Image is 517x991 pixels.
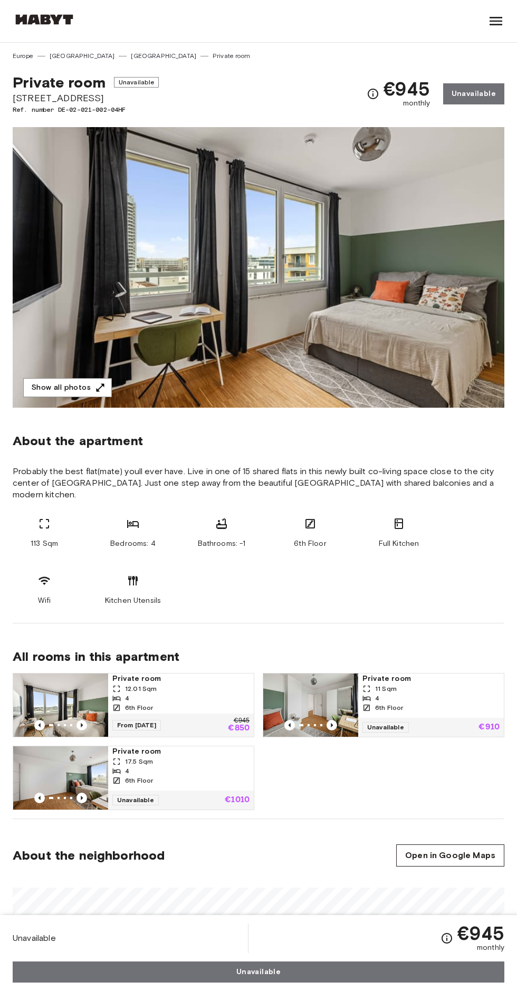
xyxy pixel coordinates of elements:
p: €945 [234,718,250,724]
svg: Check cost overview for full price breakdown. Please note that discounts apply to new joiners onl... [441,932,453,945]
span: Kitchen Utensils [105,595,161,606]
span: Private room [112,746,250,757]
span: Wifi [38,595,51,606]
a: Open in Google Maps [396,844,504,867]
a: [GEOGRAPHIC_DATA] [50,51,115,61]
span: 12.01 Sqm [125,684,157,694]
button: Previous image [327,720,337,730]
a: Marketing picture of unit DE-02-021-002-03HFPrevious imagePrevious imagePrivate room11 Sqm46th Fl... [263,673,504,737]
span: Bathrooms: -1 [198,538,246,549]
span: Private room [362,674,500,684]
img: Marketing picture of unit DE-02-021-002-04HF [13,127,504,408]
span: 6th Floor [294,538,326,549]
a: Europe [13,51,33,61]
span: 6th Floor [375,703,403,713]
p: €1010 [225,796,250,804]
button: Previous image [284,720,295,730]
span: monthly [403,98,430,109]
img: Marketing picture of unit DE-02-021-002-02HF [13,674,108,737]
a: [GEOGRAPHIC_DATA] [131,51,196,61]
span: 11 Sqm [375,684,397,694]
p: €850 [228,724,250,733]
span: Private room [112,674,250,684]
button: Previous image [34,793,45,803]
span: €945 [384,79,430,98]
a: Marketing picture of unit DE-02-021-002-01HFPrevious imagePrevious imagePrivate room17.5 Sqm46th ... [13,746,254,810]
span: Full Kitchen [379,538,419,549]
span: 17.5 Sqm [125,757,153,766]
span: 113 Sqm [31,538,58,549]
span: [STREET_ADDRESS] [13,91,159,105]
span: From [DATE] [112,720,161,730]
span: Probably the best flat(mate) youll ever have. Live in one of 15 shared flats in this newly built ... [13,466,504,501]
span: Unavailable [112,795,159,805]
p: €910 [478,723,500,732]
span: 6th Floor [125,703,153,713]
img: Marketing picture of unit DE-02-021-002-03HF [263,674,358,737]
img: Marketing picture of unit DE-02-021-002-01HF [13,746,108,810]
span: Ref. number DE-02-021-002-04HF [13,105,159,114]
span: 4 [375,694,379,703]
span: Unavailable [362,722,409,733]
a: Private room [213,51,250,61]
svg: Check cost overview for full price breakdown. Please note that discounts apply to new joiners onl... [367,88,379,100]
span: €945 [457,923,504,942]
span: Unavailable [13,932,56,944]
span: Unavailable [114,77,159,88]
a: Marketing picture of unit DE-02-021-002-02HFPrevious imagePrevious imagePrivate room12.01 Sqm46th... [13,673,254,737]
button: Show all photos [23,378,112,398]
span: About the neighborhood [13,848,165,863]
img: Habyt [13,14,76,25]
span: monthly [477,942,504,953]
span: Bedrooms: 4 [110,538,156,549]
span: 6th Floor [125,776,153,785]
span: Private room [13,73,106,91]
span: 4 [125,694,129,703]
button: Previous image [34,720,45,730]
span: About the apartment [13,433,143,449]
span: 4 [125,766,129,776]
button: Previous image [76,720,87,730]
span: All rooms in this apartment [13,649,504,665]
button: Previous image [76,793,87,803]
